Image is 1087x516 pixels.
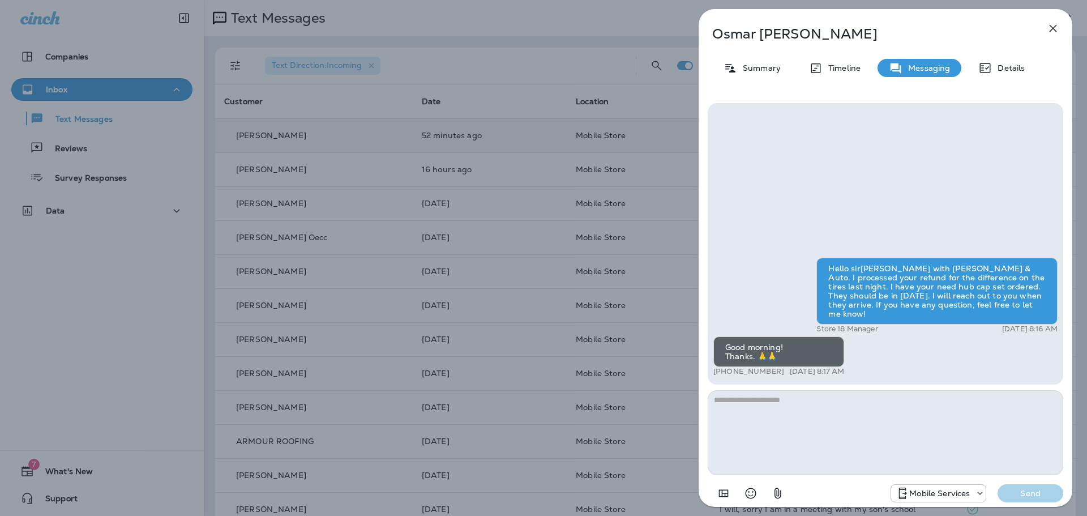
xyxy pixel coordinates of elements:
p: [DATE] 8:17 AM [790,367,844,376]
div: +1 (402) 537-0264 [891,487,986,500]
div: Good morning! Thanks. 🙏🙏 [713,336,844,367]
p: Summary [737,63,781,73]
p: Mobile Services [909,489,970,498]
button: Add in a premade template [712,482,735,505]
p: Osmar [PERSON_NAME] [712,26,1021,42]
p: Timeline [823,63,861,73]
p: [PHONE_NUMBER] [713,367,784,376]
p: Details [992,63,1025,73]
p: [DATE] 8:16 AM [1002,325,1058,334]
p: Messaging [902,63,950,73]
p: Store 18 Manager [816,325,878,334]
div: Hello sir[PERSON_NAME] with [PERSON_NAME] & Auto. I processed your refund for the difference on t... [816,258,1058,325]
button: Select an emoji [739,482,762,505]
